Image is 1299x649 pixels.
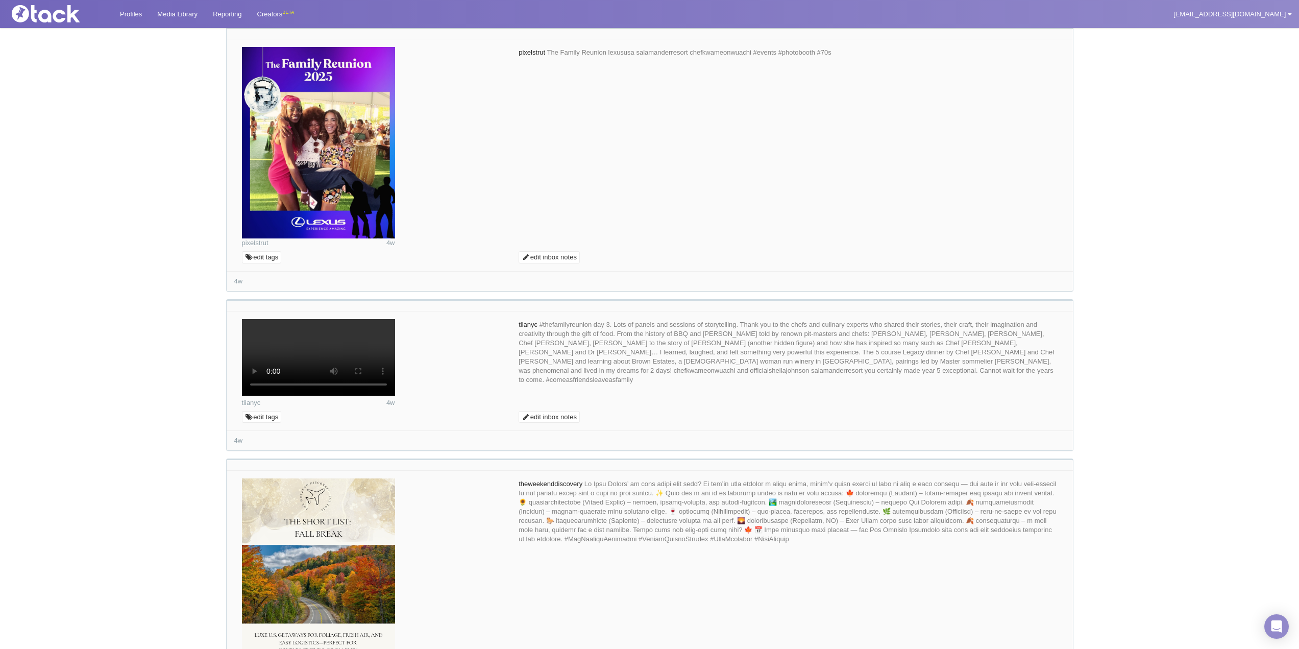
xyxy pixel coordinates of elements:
[386,398,395,407] time: Posted: 2025-08-19 17:08 UTC
[242,47,395,238] img: Image may contain: face, head, person, photography, portrait, people, advertisement, poster, gras...
[234,437,243,444] time: Latest comment: 2025-08-20 18:08 UTC
[8,5,110,22] img: Tack
[242,399,261,406] a: tiianyc
[234,277,243,285] time: Latest comment: 2025-08-20 19:15 UTC
[519,411,580,423] a: edit inbox notes
[519,49,545,56] span: pixelstrut
[519,321,1055,383] span: #thefamilyreunion day 3. Lots of panels and sessions of storytelling. Thank you to the chefs and ...
[386,399,395,406] span: 4w
[386,239,395,247] span: 4w
[519,480,582,488] span: theweekenddiscovery
[1264,614,1289,639] div: Open Intercom Messenger
[519,480,1057,543] span: Lo Ipsu Dolors’ am cons adipi elit sedd? Ei tem’in utla etdolor m aliqu enima, minim’v quisn exer...
[547,49,831,56] span: The Family Reunion lexususa salamanderresort chefkwameonwuachi #events #photobooth #70s
[519,251,580,263] a: edit inbox notes
[519,321,537,328] span: tiianyc
[282,7,294,18] div: BETA
[234,277,243,285] span: 4w
[242,411,282,423] a: edit tags
[242,239,268,247] a: pixelstrut
[386,238,395,248] time: Posted: 2025-08-20 19:15 UTC
[234,437,243,444] span: 4w
[242,251,282,263] a: edit tags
